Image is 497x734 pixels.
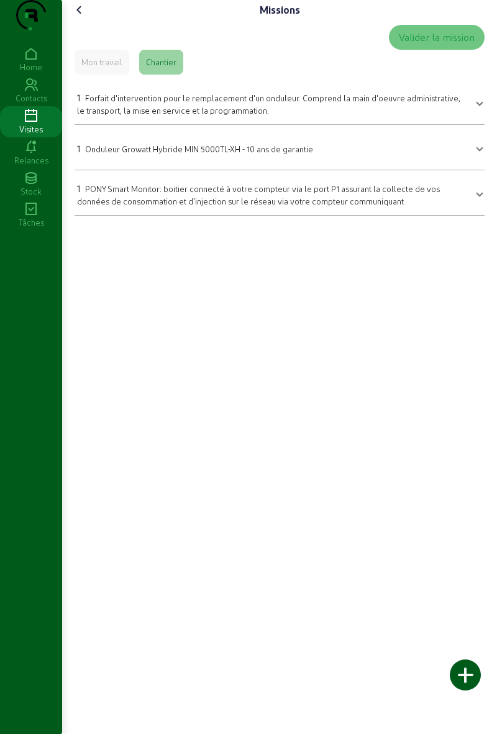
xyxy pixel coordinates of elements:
mat-expansion-panel-header: 1Forfait d'intervention pour le remplacement d'un onduleur. Comprend la main d'oeuvre administrat... [75,85,485,119]
span: Forfait d'intervention pour le remplacement d'un onduleur. Comprend la main d'oeuvre administrati... [77,93,460,115]
mat-expansion-panel-header: 1PONY Smart Monitor: boitier connecté à votre compteur via le port P1 assurant la collecte de vos... [75,175,485,210]
button: Valider la mission [389,25,485,50]
span: Onduleur Growatt Hybride MIN 5000TL-XH - 10 ans de garantie [85,144,313,154]
mat-expansion-panel-header: 1Onduleur Growatt Hybride MIN 5000TL-XH - 10 ans de garantie [75,130,485,165]
div: Mon travail [81,57,122,68]
div: Valider la mission [399,30,475,45]
div: Chantier [146,57,176,68]
span: PONY Smart Monitor: boitier connecté à votre compteur via le port P1 assurant la collecte de vos ... [77,184,440,206]
span: 1 [77,142,80,154]
div: Missions [260,2,300,17]
span: 1 [77,91,80,103]
span: 1 [77,182,80,194]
